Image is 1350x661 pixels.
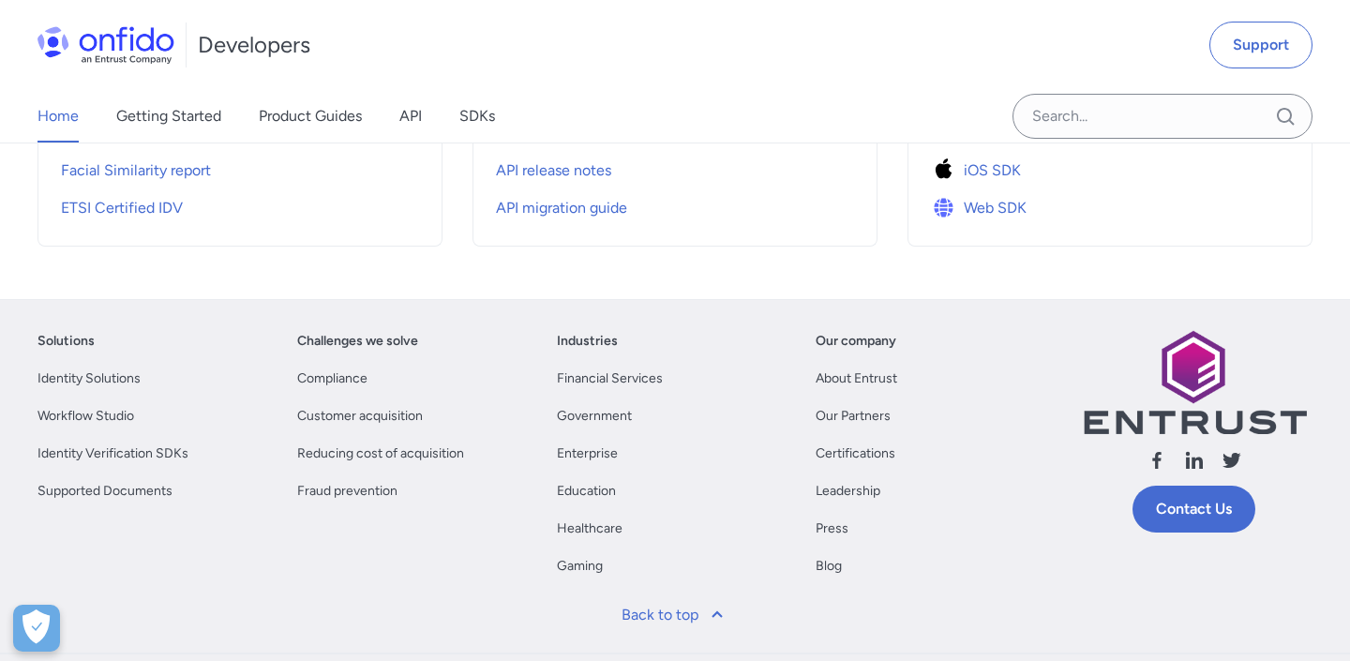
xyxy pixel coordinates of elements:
a: Follow us X (Twitter) [1221,449,1243,478]
span: Facial Similarity report [61,159,211,182]
span: Web SDK [964,197,1027,219]
a: Icon Web SDKWeb SDK [931,186,1289,223]
a: Identity Solutions [37,368,141,390]
a: Education [557,480,616,503]
span: iOS SDK [964,159,1021,182]
a: Gaming [557,555,603,578]
a: API migration guide [496,186,854,223]
a: Enterprise [557,443,618,465]
a: Leadership [816,480,880,503]
a: Press [816,518,848,540]
a: Identity Verification SDKs [37,443,188,465]
a: Financial Services [557,368,663,390]
a: Our company [816,330,896,353]
img: Onfido Logo [37,26,174,64]
svg: Follow us facebook [1146,449,1168,472]
a: Certifications [816,443,895,465]
svg: Follow us X (Twitter) [1221,449,1243,472]
a: Workflow Studio [37,405,134,428]
a: Product Guides [259,90,362,143]
a: Supported Documents [37,480,172,503]
div: Cookie Preferences [13,605,60,652]
span: API release notes [496,159,611,182]
a: Government [557,405,632,428]
a: Contact Us [1132,486,1255,533]
img: Icon iOS SDK [931,158,964,184]
button: Open Preferences [13,605,60,652]
a: About Entrust [816,368,897,390]
a: Follow us facebook [1146,449,1168,478]
a: Our Partners [816,405,891,428]
a: API release notes [496,148,854,186]
a: Healthcare [557,518,622,540]
a: Solutions [37,330,95,353]
img: Icon Web SDK [931,195,964,221]
a: Compliance [297,368,367,390]
a: Industries [557,330,618,353]
a: Getting Started [116,90,221,143]
a: Blog [816,555,842,578]
a: Icon iOS SDKiOS SDK [931,148,1289,186]
svg: Follow us linkedin [1183,449,1206,472]
a: SDKs [459,90,495,143]
a: Customer acquisition [297,405,423,428]
a: Support [1209,22,1312,68]
a: ETSI Certified IDV [61,186,419,223]
a: Back to top [610,593,740,638]
a: Follow us linkedin [1183,449,1206,478]
a: Facial Similarity report [61,148,419,186]
img: Entrust logo [1082,330,1307,434]
a: Challenges we solve [297,330,418,353]
a: Fraud prevention [297,480,397,503]
a: Home [37,90,79,143]
input: Onfido search input field [1012,94,1312,139]
span: API migration guide [496,197,627,219]
span: ETSI Certified IDV [61,197,183,219]
a: Reducing cost of acquisition [297,443,464,465]
a: API [399,90,422,143]
h1: Developers [198,30,310,60]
